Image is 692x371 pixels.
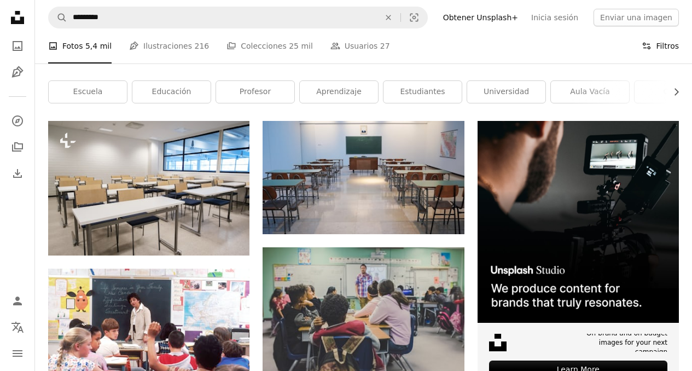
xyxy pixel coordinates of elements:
[226,28,313,63] a: Colecciones 25 mil
[568,329,667,356] span: On-brand and on budget images for your next campaign
[216,81,294,103] a: profesor
[48,121,249,256] img: Un aula llena de escritorios y sillas junto a una gran ventana
[49,7,67,28] button: Buscar en Unsplash
[7,316,28,338] button: Idioma
[263,172,464,182] a: Mesa y sillas de madera marrón
[383,81,462,103] a: estudiantes
[489,334,507,351] img: file-1631678316303-ed18b8b5cb9cimage
[7,136,28,158] a: Colecciones
[194,40,209,52] span: 216
[289,40,313,52] span: 25 mil
[7,7,28,31] a: Inicio — Unsplash
[437,9,525,26] a: Obtener Unsplash+
[263,305,464,315] a: hombre y mujer sentados en sillas
[594,9,679,26] button: Enviar una imagen
[48,7,428,28] form: Encuentra imágenes en todo el sitio
[49,81,127,103] a: escuela
[7,343,28,364] button: Menú
[7,290,28,312] a: Iniciar sesión / Registrarse
[48,331,249,341] a: Mujer de pie frente a los niños
[401,7,427,28] button: Búsqueda visual
[330,28,390,63] a: Usuarios 27
[7,110,28,132] a: Explorar
[478,121,679,322] img: file-1715652217532-464736461acbimage
[129,28,209,63] a: Ilustraciones 216
[48,183,249,193] a: Un aula llena de escritorios y sillas junto a una gran ventana
[132,81,211,103] a: educación
[551,81,629,103] a: Aula vacía
[525,9,585,26] a: Inicia sesión
[7,35,28,57] a: Fotos
[376,7,400,28] button: Borrar
[300,81,378,103] a: aprendizaje
[380,40,390,52] span: 27
[666,81,679,103] button: desplazar lista a la derecha
[263,121,464,234] img: Mesa y sillas de madera marrón
[467,81,545,103] a: Universidad
[7,61,28,83] a: Ilustraciones
[642,28,679,63] button: Filtros
[7,163,28,184] a: Historial de descargas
